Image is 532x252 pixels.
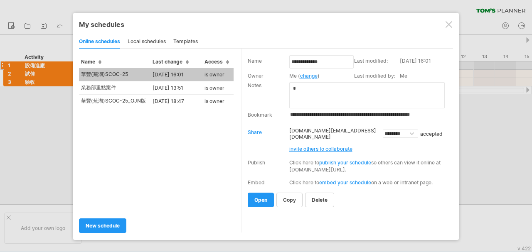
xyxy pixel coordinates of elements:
div: templates [173,35,198,49]
a: change [300,73,318,79]
div: online schedules [79,35,120,49]
div: Share [248,129,262,135]
a: invite others to collaborate [289,146,450,152]
span: new schedule [86,223,120,229]
td: 華豐(蕪湖)SCOC-25_OJN版 [79,95,150,108]
td: is owner [202,81,234,95]
div: Click here to on a web or intranet page. [289,179,448,186]
td: Owner [248,72,289,81]
span: Last change [153,59,189,65]
div: Publish [248,159,265,166]
div: My schedules [79,20,453,29]
a: publish your schedule [319,159,371,166]
td: [DATE] 16:01 [150,68,202,81]
td: Last modified by: [354,72,400,81]
td: [DOMAIN_NAME][EMAIL_ADDRESS][DOMAIN_NAME] [287,125,381,142]
td: is owner [202,68,234,81]
div: Embed [248,179,265,186]
a: delete [305,193,334,207]
span: Access [204,59,229,65]
span: delete [312,197,328,203]
span: copy [283,197,296,203]
div: Click here to so others can view it online at [DOMAIN_NAME][URL]. [289,159,448,173]
td: Me [400,72,451,81]
a: new schedule [79,218,126,233]
td: Last modified: [354,57,400,72]
div: local schedules [128,35,166,49]
td: [DATE] 16:01 [400,57,451,72]
a: copy [276,193,303,207]
a: open [248,193,274,207]
td: [DATE] 13:51 [150,81,202,95]
td: Bookmark [248,109,289,120]
span: Name [81,59,101,65]
span: open [254,197,267,203]
td: 華豐(蕪湖)SCOC-25 [79,68,150,81]
td: Notes [248,81,289,109]
td: 業務部重點案件 [79,81,150,95]
td: Name [248,57,289,72]
a: embed your schedule [319,179,371,186]
div: Me ( ) [289,73,350,79]
span: invite others to collaborate [289,146,352,152]
td: accepted [418,125,449,142]
td: is owner [202,95,234,108]
td: [DATE] 18:47 [150,95,202,108]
